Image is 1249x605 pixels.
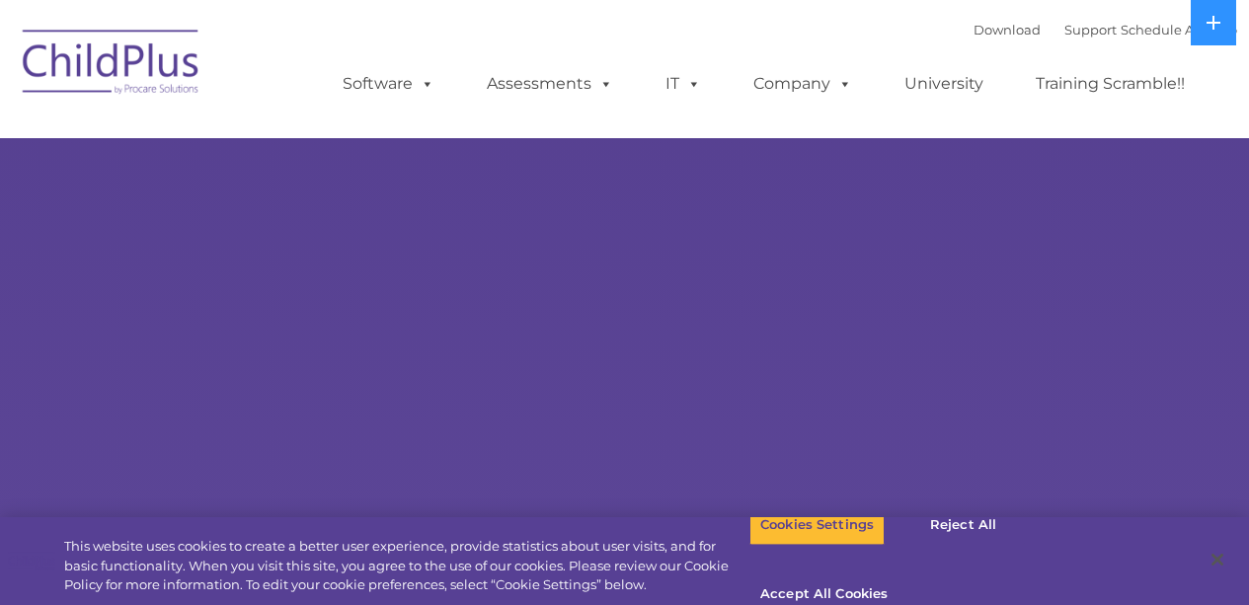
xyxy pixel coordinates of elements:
[901,504,1025,546] button: Reject All
[734,64,872,104] a: Company
[1196,538,1239,581] button: Close
[1064,22,1117,38] a: Support
[13,16,210,114] img: ChildPlus by Procare Solutions
[64,537,749,595] div: This website uses cookies to create a better user experience, provide statistics about user visit...
[1016,64,1205,104] a: Training Scramble!!
[885,64,1003,104] a: University
[1121,22,1237,38] a: Schedule A Demo
[974,22,1237,38] font: |
[323,64,454,104] a: Software
[749,504,885,546] button: Cookies Settings
[646,64,721,104] a: IT
[467,64,633,104] a: Assessments
[974,22,1041,38] a: Download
